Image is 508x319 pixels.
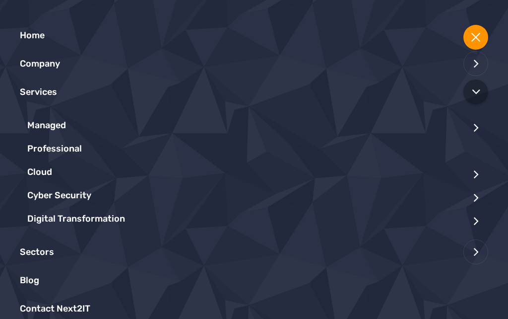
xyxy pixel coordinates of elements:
a: Services [20,78,87,106]
a: Professional [27,137,82,160]
a: Cloud [27,160,52,184]
a: Home [20,21,45,50]
a: Managed [27,114,66,137]
a: Sectors [20,238,84,266]
a: Company [20,50,90,78]
a: Cyber Security [27,184,91,207]
a: Blog [20,266,39,295]
a: Digital Transformation [27,207,125,231]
